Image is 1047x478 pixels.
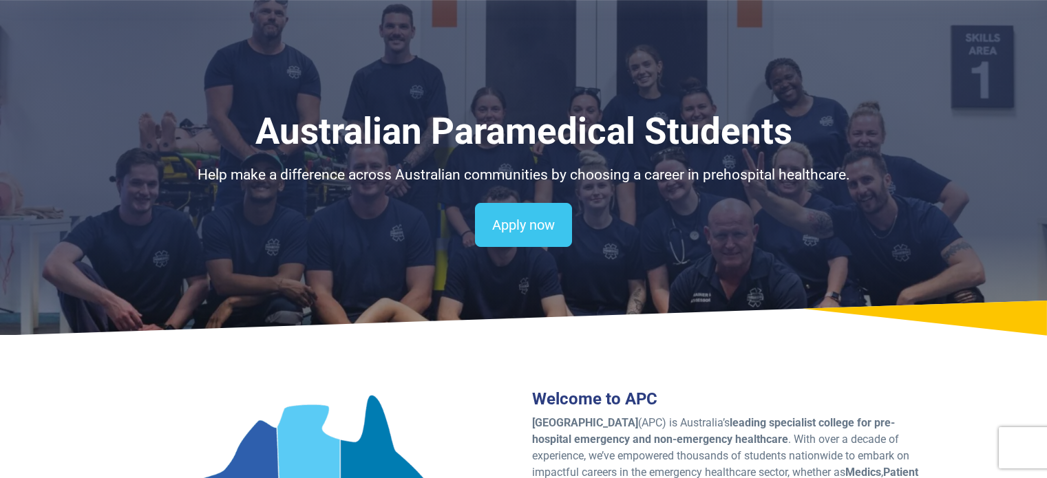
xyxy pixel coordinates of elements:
strong: [GEOGRAPHIC_DATA] [532,416,638,429]
strong: leading specialist college for pre-hospital emergency and non-emergency healthcare [532,416,895,446]
p: Help make a difference across Australian communities by choosing a career in prehospital healthcare. [121,164,927,186]
h3: Welcome to APC [532,389,927,409]
a: Apply now [475,203,572,247]
h1: Australian Paramedical Students [121,110,927,153]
